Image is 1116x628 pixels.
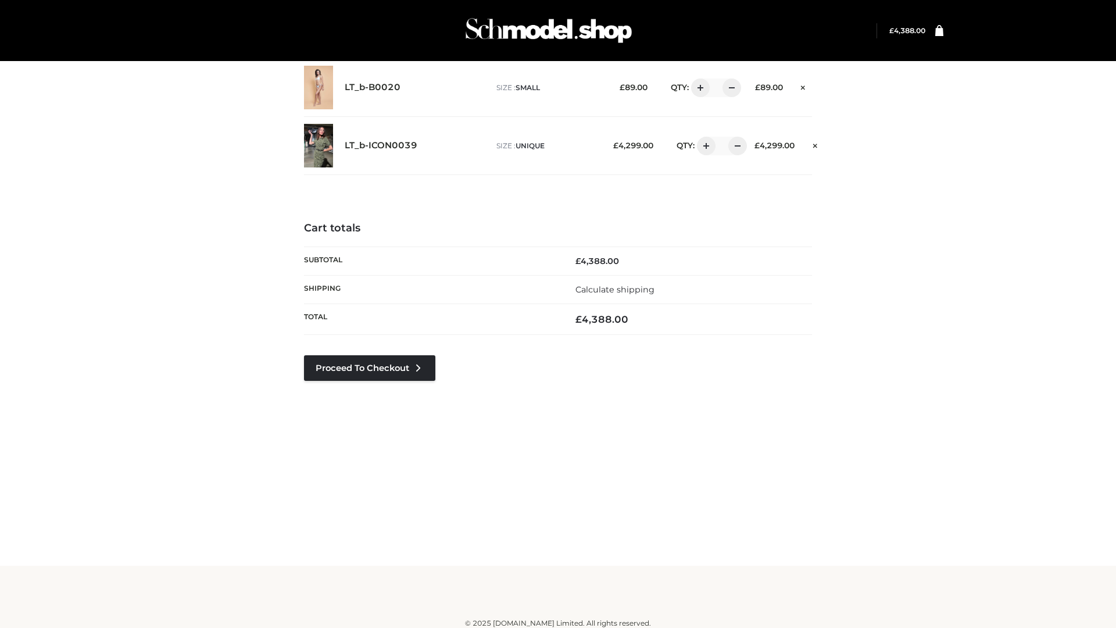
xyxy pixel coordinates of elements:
[575,313,582,325] span: £
[304,222,812,235] h4: Cart totals
[754,141,760,150] span: £
[889,26,925,35] a: £4,388.00
[575,284,654,295] a: Calculate shipping
[304,355,435,381] a: Proceed to Checkout
[755,83,783,92] bdi: 89.00
[462,8,636,53] img: Schmodel Admin 964
[889,26,925,35] bdi: 4,388.00
[613,141,653,150] bdi: 4,299.00
[304,275,558,304] th: Shipping
[516,83,540,92] span: SMALL
[613,141,618,150] span: £
[575,313,628,325] bdi: 4,388.00
[345,82,400,93] a: LT_b-B0020
[620,83,625,92] span: £
[575,256,619,266] bdi: 4,388.00
[496,141,602,151] p: size :
[889,26,894,35] span: £
[755,83,760,92] span: £
[795,78,812,94] a: Remove this item
[304,304,558,335] th: Total
[304,247,558,275] th: Subtotal
[496,83,602,93] p: size :
[806,137,824,152] a: Remove this item
[659,78,737,97] div: QTY:
[575,256,581,266] span: £
[620,83,648,92] bdi: 89.00
[754,141,795,150] bdi: 4,299.00
[345,140,417,151] a: LT_b-ICON0039
[665,137,743,155] div: QTY:
[516,141,545,150] span: UNIQUE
